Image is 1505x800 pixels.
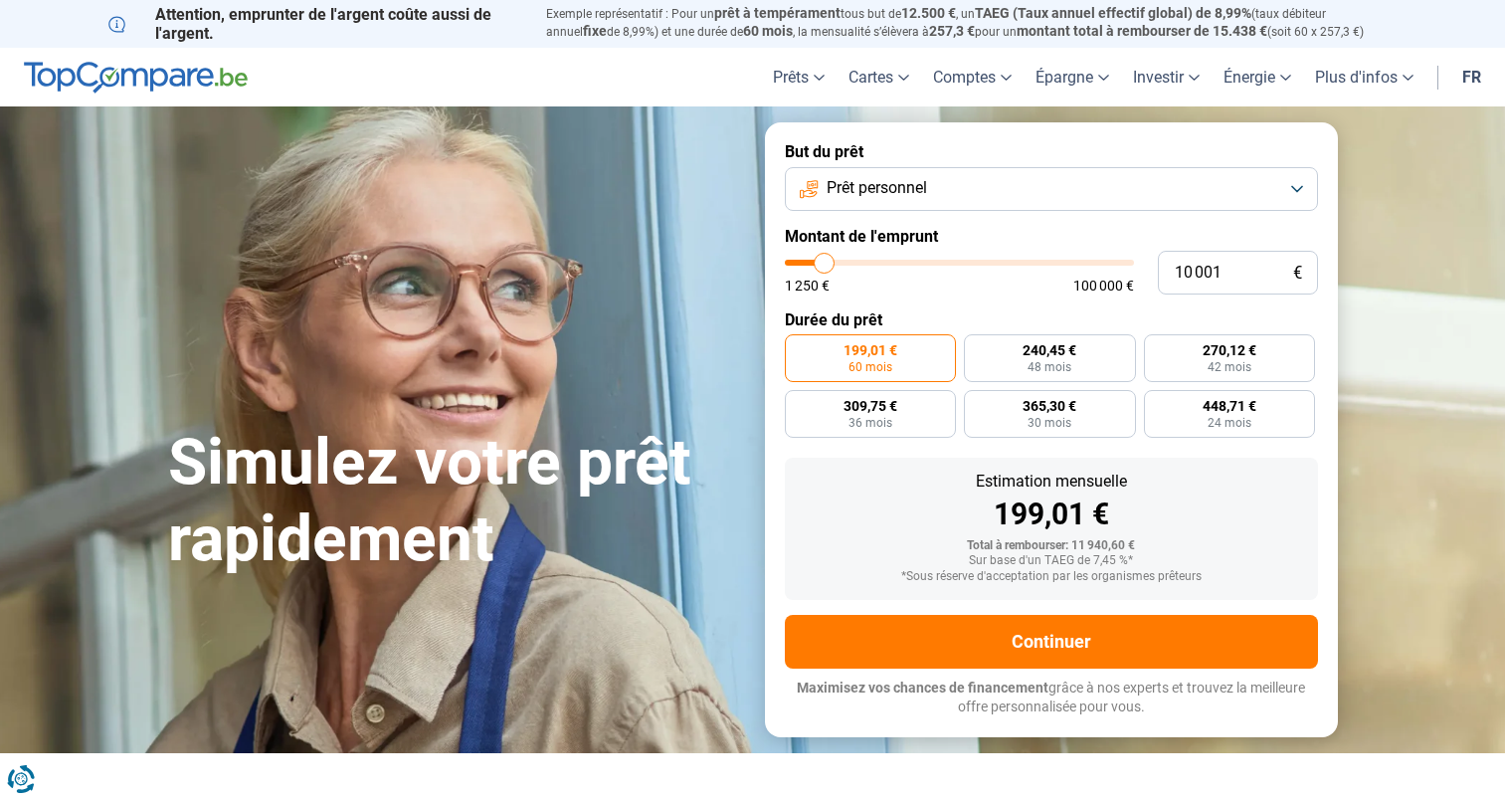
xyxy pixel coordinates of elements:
[1023,399,1076,413] span: 365,30 €
[848,417,892,429] span: 36 mois
[1293,265,1302,282] span: €
[785,142,1318,161] label: But du prêt
[1073,279,1134,293] span: 100 000 €
[801,554,1302,568] div: Sur base d'un TAEG de 7,45 %*
[1203,343,1256,357] span: 270,12 €
[1028,417,1071,429] span: 30 mois
[785,310,1318,329] label: Durée du prêt
[1450,48,1493,106] a: fr
[848,361,892,373] span: 60 mois
[583,23,607,39] span: fixe
[546,5,1398,41] p: Exemple représentatif : Pour un tous but de , un (taux débiteur annuel de 8,99%) et une durée de ...
[1303,48,1425,106] a: Plus d'infos
[975,5,1251,21] span: TAEG (Taux annuel effectif global) de 8,99%
[785,227,1318,246] label: Montant de l'emprunt
[801,570,1302,584] div: *Sous réserve d'acceptation par les organismes prêteurs
[761,48,837,106] a: Prêts
[168,425,741,578] h1: Simulez votre prêt rapidement
[827,177,927,199] span: Prêt personnel
[801,539,1302,553] div: Total à rembourser: 11 940,60 €
[837,48,921,106] a: Cartes
[785,679,1318,717] p: grâce à nos experts et trouvez la meilleure offre personnalisée pour vous.
[785,279,830,293] span: 1 250 €
[929,23,975,39] span: 257,3 €
[743,23,793,39] span: 60 mois
[1017,23,1267,39] span: montant total à rembourser de 15.438 €
[1208,417,1251,429] span: 24 mois
[1028,361,1071,373] span: 48 mois
[901,5,956,21] span: 12.500 €
[714,5,841,21] span: prêt à tempérament
[921,48,1024,106] a: Comptes
[1208,361,1251,373] span: 42 mois
[785,167,1318,211] button: Prêt personnel
[844,343,897,357] span: 199,01 €
[1212,48,1303,106] a: Énergie
[1023,343,1076,357] span: 240,45 €
[108,5,522,43] p: Attention, emprunter de l'argent coûte aussi de l'argent.
[797,680,1048,696] span: Maximisez vos chances de financement
[801,474,1302,490] div: Estimation mensuelle
[801,500,1302,529] div: 199,01 €
[844,399,897,413] span: 309,75 €
[1203,399,1256,413] span: 448,71 €
[24,62,248,94] img: TopCompare
[1024,48,1121,106] a: Épargne
[785,615,1318,669] button: Continuer
[1121,48,1212,106] a: Investir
